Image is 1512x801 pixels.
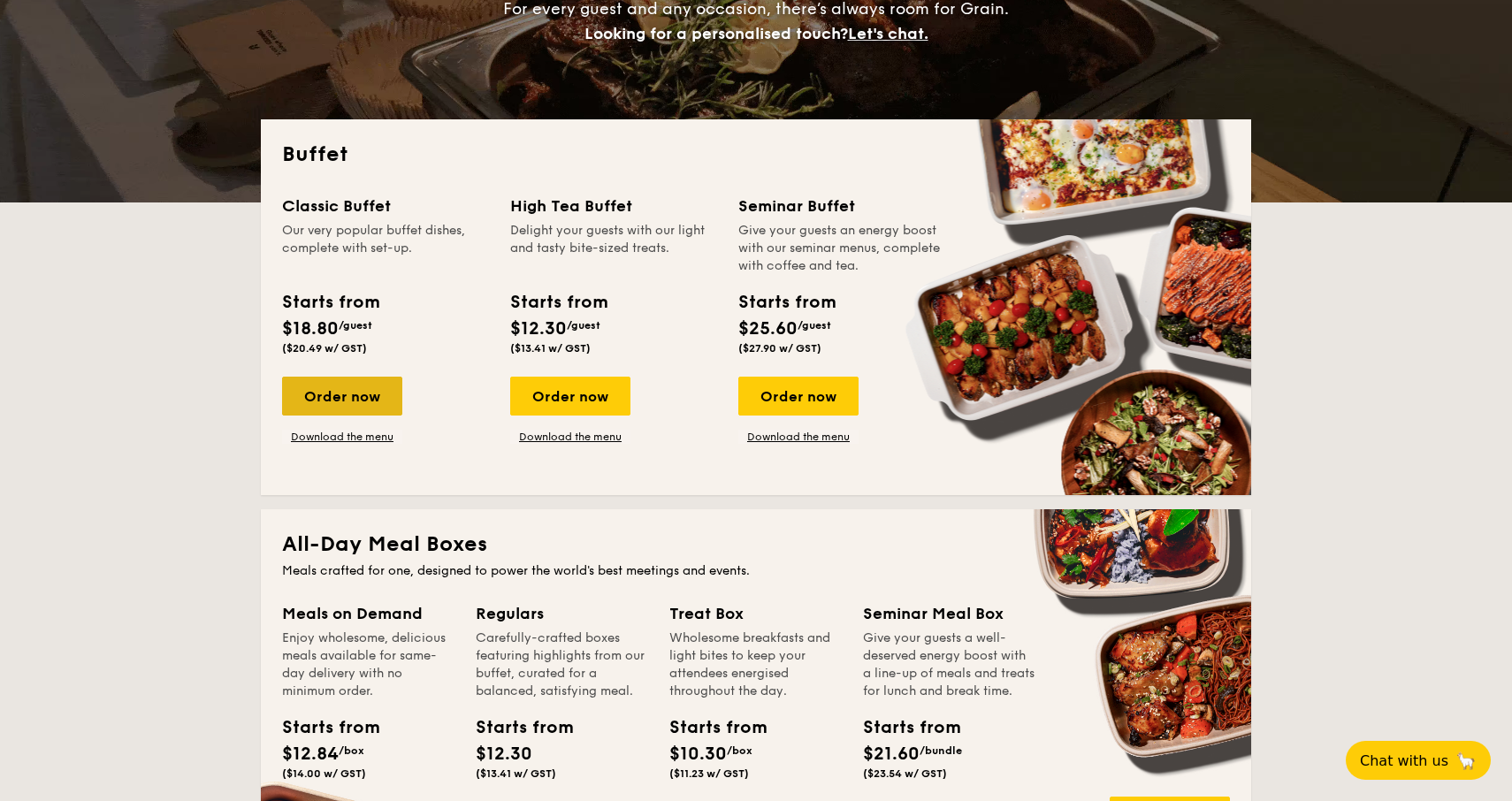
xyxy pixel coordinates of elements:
[738,222,945,275] div: Give your guests an energy boost with our seminar menus, complete with coffee and tea.
[282,289,378,316] div: Starts from
[738,377,859,416] div: Order now
[1346,741,1491,780] button: Chat with us🦙
[848,24,928,43] span: Let's chat.
[476,767,556,780] span: ($13.41 w/ GST)
[282,342,367,355] span: ($20.49 w/ GST)
[510,377,630,416] div: Order now
[798,319,831,332] span: /guest
[339,319,372,332] span: /guest
[476,714,555,741] div: Starts from
[282,141,1230,169] h2: Buffet
[282,318,339,339] span: $18.80
[476,744,532,765] span: $12.30
[920,744,962,757] span: /bundle
[510,318,567,339] span: $12.30
[282,714,362,741] div: Starts from
[282,430,402,444] a: Download the menu
[282,562,1230,580] div: Meals crafted for one, designed to power the world's best meetings and events.
[1455,751,1477,771] span: 🦙
[510,222,717,275] div: Delight your guests with our light and tasty bite-sized treats.
[510,342,591,355] span: ($13.41 w/ GST)
[669,744,727,765] span: $10.30
[510,194,717,218] div: High Tea Buffet
[863,767,947,780] span: ($23.54 w/ GST)
[282,222,489,275] div: Our very popular buffet dishes, complete with set-up.
[863,714,943,741] div: Starts from
[282,744,339,765] span: $12.84
[738,342,821,355] span: ($27.90 w/ GST)
[738,430,859,444] a: Download the menu
[669,629,842,700] div: Wholesome breakfasts and light bites to keep your attendees energised throughout the day.
[669,601,842,626] div: Treat Box
[1360,752,1448,769] span: Chat with us
[282,194,489,218] div: Classic Buffet
[863,601,1035,626] div: Seminar Meal Box
[510,289,607,316] div: Starts from
[584,24,848,43] span: Looking for a personalised touch?
[510,430,630,444] a: Download the menu
[738,318,798,339] span: $25.60
[727,744,752,757] span: /box
[476,629,648,700] div: Carefully-crafted boxes featuring highlights from our buffet, curated for a balanced, satisfying ...
[863,629,1035,700] div: Give your guests a well-deserved energy boost with a line-up of meals and treats for lunch and br...
[282,377,402,416] div: Order now
[476,601,648,626] div: Regulars
[738,194,945,218] div: Seminar Buffet
[669,767,749,780] span: ($11.23 w/ GST)
[669,714,749,741] div: Starts from
[282,767,366,780] span: ($14.00 w/ GST)
[738,289,835,316] div: Starts from
[863,744,920,765] span: $21.60
[282,530,1230,559] h2: All-Day Meal Boxes
[282,629,454,700] div: Enjoy wholesome, delicious meals available for same-day delivery with no minimum order.
[282,601,454,626] div: Meals on Demand
[339,744,364,757] span: /box
[567,319,600,332] span: /guest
